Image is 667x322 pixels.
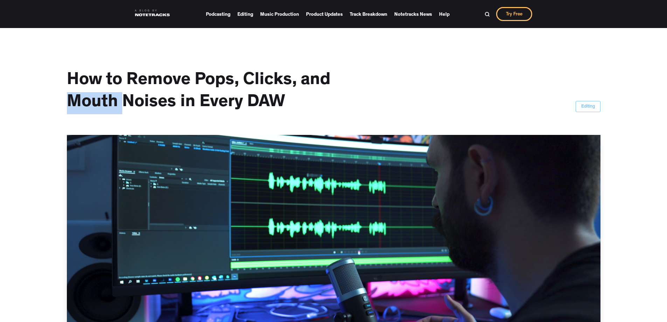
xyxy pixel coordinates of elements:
div: Editing [581,103,595,110]
a: Music Production [260,9,299,19]
a: Editing [576,101,600,112]
a: Notetracks News [394,9,432,19]
a: Help [439,9,450,19]
a: Product Updates [306,9,343,19]
a: Podcasting [206,9,230,19]
h1: How to Remove Pops, Clicks, and Mouth Noises in Every DAW [67,70,347,114]
img: Search Bar [485,12,490,17]
a: Editing [237,9,253,19]
a: Track Breakdown [350,9,387,19]
a: Try Free [496,7,532,21]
